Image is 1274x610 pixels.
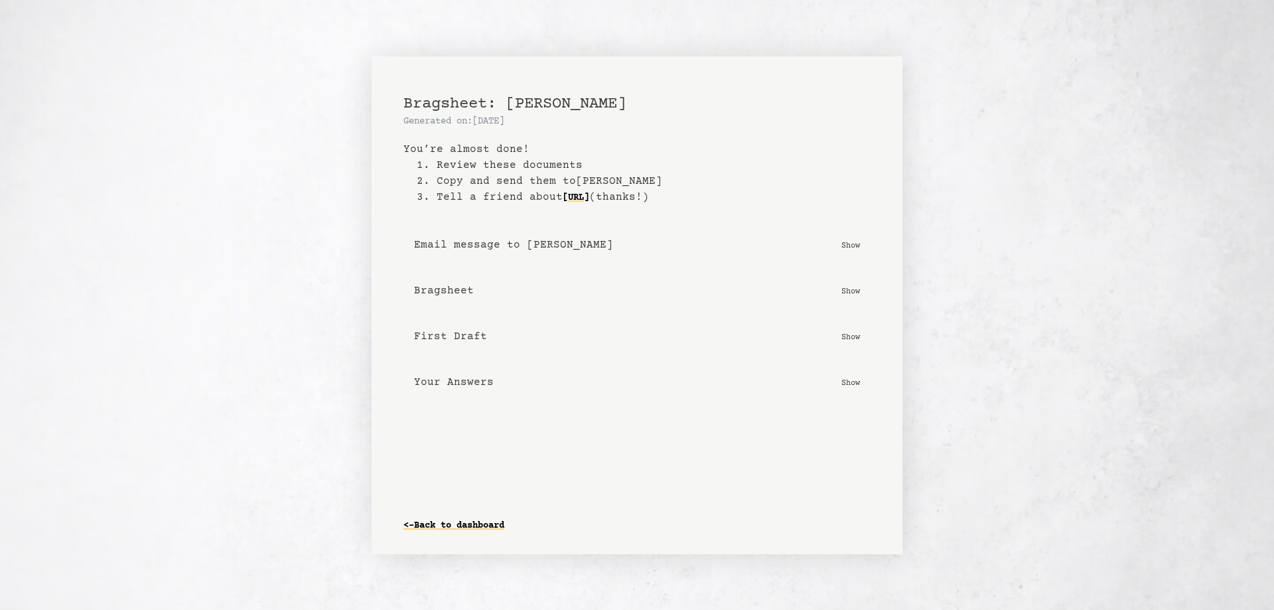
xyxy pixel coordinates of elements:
span: Bragsheet: [PERSON_NAME] [403,95,626,113]
li: 3. Tell a friend about (thanks!) [417,189,871,205]
li: 2. Copy and send them to [PERSON_NAME] [417,173,871,189]
b: Your Answers [414,374,494,390]
b: Email message to [PERSON_NAME] [414,237,613,253]
button: First Draft Show [403,318,871,356]
li: 1. Review these documents [417,157,871,173]
p: Show [841,238,860,252]
p: Show [841,376,860,389]
p: Generated on: [DATE] [403,115,871,128]
b: Bragsheet [414,283,474,299]
button: Email message to [PERSON_NAME] Show [403,226,871,264]
button: Bragsheet Show [403,272,871,310]
button: Your Answers Show [403,364,871,402]
p: Show [841,330,860,343]
a: [URL] [563,187,589,208]
p: Show [841,284,860,297]
a: <-Back to dashboard [403,515,504,536]
b: First Draft [414,329,487,344]
b: You’re almost done! [403,141,871,157]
